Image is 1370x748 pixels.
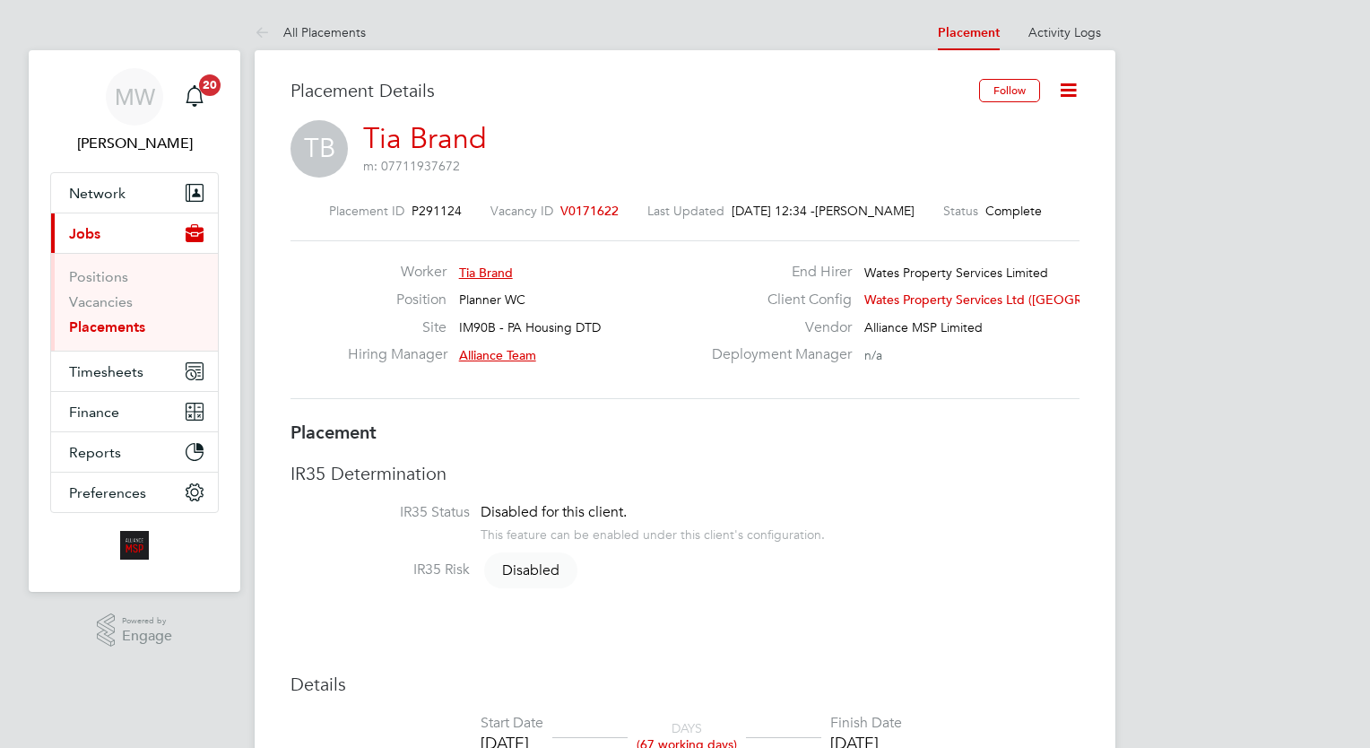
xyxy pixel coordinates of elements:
[864,347,882,363] span: n/a
[122,613,172,629] span: Powered by
[459,347,536,363] span: Alliance Team
[329,203,404,219] label: Placement ID
[701,318,852,337] label: Vendor
[290,673,1080,696] h3: Details
[29,50,240,592] nav: Main navigation
[290,120,348,178] span: TB
[348,345,447,364] label: Hiring Manager
[815,203,915,219] span: [PERSON_NAME]
[701,263,852,282] label: End Hirer
[290,79,966,102] h3: Placement Details
[122,629,172,644] span: Engage
[255,24,366,40] a: All Placements
[115,85,155,109] span: MW
[51,173,218,213] button: Network
[177,68,212,126] a: 20
[864,291,1174,308] span: Wates Property Services Ltd ([GEOGRAPHIC_DATA]…
[50,68,219,154] a: MW[PERSON_NAME]
[864,319,983,335] span: Alliance MSP Limited
[290,503,470,522] label: IR35 Status
[1028,24,1101,40] a: Activity Logs
[560,203,619,219] span: V0171622
[732,203,815,219] span: [DATE] 12:34 -
[490,203,553,219] label: Vacancy ID
[647,203,724,219] label: Last Updated
[290,462,1080,485] h3: IR35 Determination
[459,319,601,335] span: IM90B - PA Housing DTD
[484,552,577,588] span: Disabled
[481,522,825,543] div: This feature can be enabled under this client's configuration.
[481,714,543,733] div: Start Date
[50,133,219,154] span: Megan Westlotorn
[985,203,1042,219] span: Complete
[69,318,145,335] a: Placements
[120,531,149,560] img: alliancemsp-logo-retina.png
[51,432,218,472] button: Reports
[979,79,1040,102] button: Follow
[290,561,470,579] label: IR35 Risk
[69,185,126,202] span: Network
[412,203,462,219] span: P291124
[69,484,146,501] span: Preferences
[69,404,119,421] span: Finance
[290,422,377,443] b: Placement
[51,473,218,512] button: Preferences
[69,363,143,380] span: Timesheets
[701,345,852,364] label: Deployment Manager
[459,291,525,308] span: Planner WC
[701,291,852,309] label: Client Config
[51,352,218,391] button: Timesheets
[348,263,447,282] label: Worker
[459,265,513,281] span: Tia Brand
[69,444,121,461] span: Reports
[50,531,219,560] a: Go to home page
[348,291,447,309] label: Position
[199,74,221,96] span: 20
[363,121,487,156] a: Tia Brand
[864,265,1048,281] span: Wates Property Services Limited
[51,253,218,351] div: Jobs
[830,714,902,733] div: Finish Date
[481,503,627,521] span: Disabled for this client.
[363,158,460,174] span: m: 07711937672
[97,613,173,648] a: Powered byEngage
[51,392,218,431] button: Finance
[69,293,133,310] a: Vacancies
[51,213,218,253] button: Jobs
[69,268,128,285] a: Positions
[943,203,978,219] label: Status
[348,318,447,337] label: Site
[938,25,1000,40] a: Placement
[69,225,100,242] span: Jobs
